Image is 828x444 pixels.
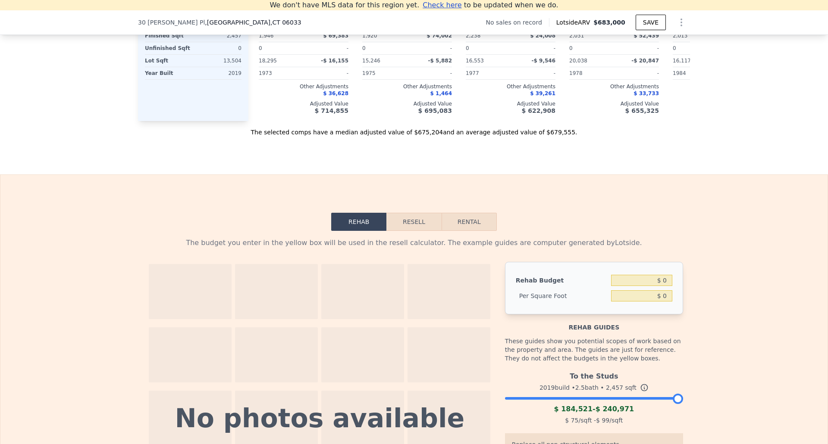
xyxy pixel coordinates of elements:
div: Adjusted Value [466,100,555,107]
div: Lot Sqft [145,55,191,67]
span: $ 39,261 [530,90,555,96]
div: Adjusted Value [259,100,348,107]
div: 13,504 [195,55,241,67]
div: Other Adjustments [466,83,555,90]
div: 0 [195,42,241,54]
div: Year Built [145,67,191,79]
div: Other Adjustments [673,83,762,90]
div: Other Adjustments [569,83,659,90]
button: Show Options [673,14,690,31]
span: $ 36,628 [323,90,348,96]
span: 2,457 [606,384,623,391]
span: $ 24,008 [530,33,555,39]
span: $ 622,908 [522,107,555,114]
span: 20,038 [569,58,587,64]
div: Adjusted Value [362,100,452,107]
div: To the Studs [505,368,683,382]
div: 2019 [195,67,241,79]
span: 2,238 [466,33,480,39]
span: $ 714,855 [315,107,348,114]
span: $ 52,439 [634,33,659,39]
span: $ 1,464 [430,90,452,96]
span: 15,246 [362,58,380,64]
span: 2,031 [569,33,584,39]
div: These guides show you potential scopes of work based on the property and area. The guides are jus... [505,332,683,368]
div: Per Square Foot [516,288,608,304]
button: SAVE [636,15,666,30]
span: 18,295 [259,58,277,64]
span: -$ 16,155 [321,58,348,64]
span: $ 695,083 [418,107,452,114]
span: 0 [362,45,366,51]
div: No sales on record [486,18,549,27]
div: - [616,67,659,79]
div: No photos available [175,405,465,431]
button: Rehab [331,213,386,231]
div: Rehab Budget [516,273,608,288]
span: $ 240,971 [596,405,634,413]
span: $ 74,002 [427,33,452,39]
span: $ 184,521 [554,405,593,413]
div: - [305,42,348,54]
span: 1,946 [259,33,273,39]
span: 1,920 [362,33,377,39]
div: The selected comps have a median adjusted value of $675,204 and an average adjusted value of $679... [138,121,690,137]
div: - [505,404,683,414]
div: Adjusted Value [673,100,762,107]
div: Other Adjustments [259,83,348,90]
div: 1977 [466,67,509,79]
div: Adjusted Value [569,100,659,107]
span: $683,000 [593,19,625,26]
div: 2,457 [195,30,241,42]
button: Resell [386,213,441,231]
span: 16,553 [466,58,484,64]
div: 1973 [259,67,302,79]
div: Other Adjustments [362,83,452,90]
div: - [305,67,348,79]
div: 1975 [362,67,405,79]
span: $ 69,383 [323,33,348,39]
span: 0 [466,45,469,51]
div: 2019 build • 2.5 bath • sqft [505,382,683,394]
span: $ 655,325 [625,107,659,114]
span: 16,117 [673,58,691,64]
div: Finished Sqft [145,30,191,42]
div: - [409,67,452,79]
div: Unfinished Sqft [145,42,191,54]
div: /sqft - /sqft [505,414,683,426]
div: 1978 [569,67,612,79]
div: - [512,42,555,54]
span: -$ 20,847 [631,58,659,64]
div: - [616,42,659,54]
span: , CT 06033 [270,19,301,26]
button: Rental [442,213,497,231]
span: $ 99 [596,417,609,424]
span: 0 [673,45,676,51]
span: 0 [569,45,573,51]
div: - [409,42,452,54]
span: 0 [259,45,262,51]
span: Check here [423,1,461,9]
div: The budget you enter in the yellow box will be used in the resell calculator. The example guides ... [145,238,683,248]
span: , [GEOGRAPHIC_DATA] [205,18,301,27]
span: -$ 5,882 [428,58,452,64]
span: $ 33,733 [634,90,659,96]
div: 1984 [673,67,716,79]
span: $ 75 [565,417,578,424]
span: 30 [PERSON_NAME] Pl [138,18,205,27]
span: Lotside ARV [556,18,593,27]
div: Rehab guides [505,314,683,332]
span: 2,013 [673,33,687,39]
div: - [512,67,555,79]
span: -$ 9,546 [532,58,555,64]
